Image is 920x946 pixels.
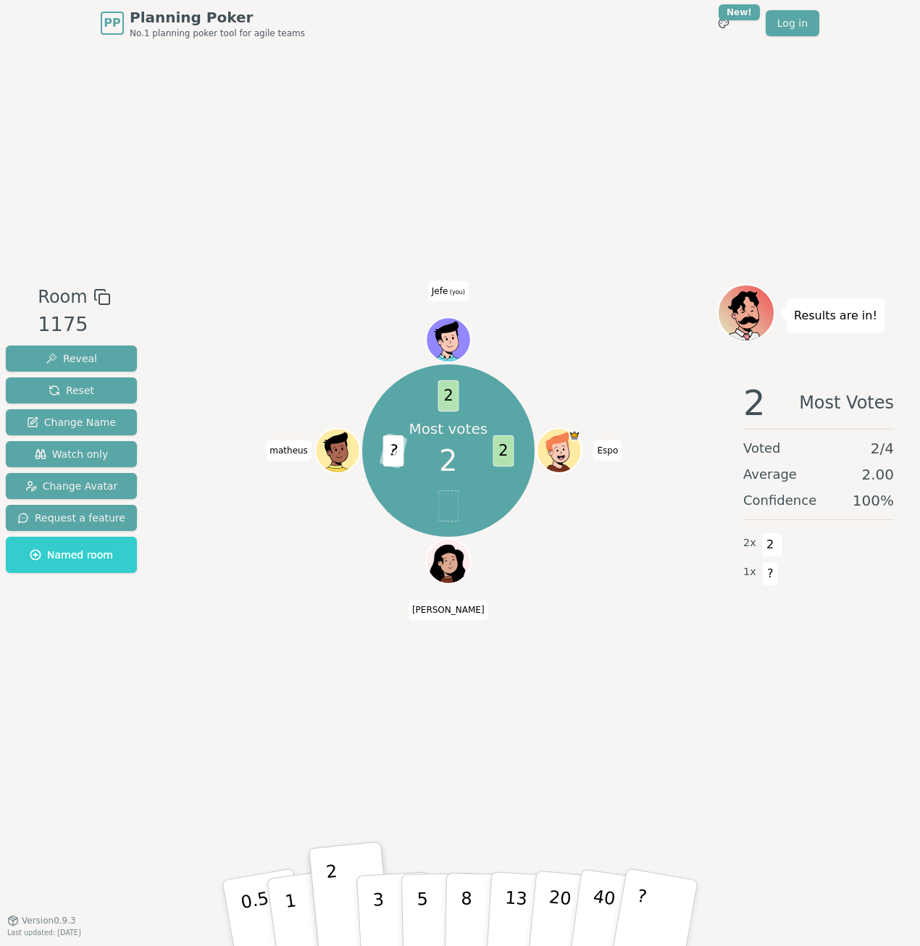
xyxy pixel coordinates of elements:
[46,351,97,366] span: Reveal
[871,438,894,459] span: 2 / 4
[6,346,137,372] button: Reveal
[711,10,737,36] button: New!
[766,10,819,36] a: Log in
[743,564,756,580] span: 1 x
[439,439,457,482] span: 2
[853,490,894,511] span: 100 %
[743,490,816,511] span: Confidence
[409,600,488,620] span: Click to change your name
[569,430,580,440] span: Espo is the host
[49,383,94,398] span: Reset
[743,438,781,459] span: Voted
[794,306,877,326] p: Results are in!
[6,377,137,403] button: Reset
[17,511,125,525] span: Request a feature
[101,7,305,39] a: PPPlanning PokerNo.1 planning poker tool for agile teams
[6,537,137,573] button: Named room
[38,284,87,310] span: Room
[743,535,756,551] span: 2 x
[6,505,137,531] button: Request a feature
[130,28,305,39] span: No.1 planning poker tool for agile teams
[743,464,797,485] span: Average
[861,464,894,485] span: 2.00
[266,440,311,461] span: Click to change your name
[762,532,779,557] span: 2
[6,441,137,467] button: Watch only
[38,310,110,340] div: 1175
[325,861,344,940] p: 2
[30,548,113,562] span: Named room
[27,415,116,430] span: Change Name
[428,281,469,301] span: Click to change your name
[493,435,514,466] span: 2
[35,447,109,461] span: Watch only
[409,419,488,439] p: Most votes
[799,385,894,420] span: Most Votes
[7,929,81,937] span: Last updated: [DATE]
[379,433,407,469] span: ?
[594,440,622,461] span: Click to change your name
[427,319,469,361] button: Click to change your avatar
[448,289,465,296] span: (you)
[25,479,118,493] span: Change Avatar
[743,385,766,420] span: 2
[7,915,76,926] button: Version0.9.3
[762,561,779,586] span: ?
[6,473,137,499] button: Change Avatar
[6,409,137,435] button: Change Name
[438,380,459,411] span: 2
[130,7,305,28] span: Planning Poker
[719,4,760,20] div: New!
[104,14,120,32] span: PP
[22,915,76,926] span: Version 0.9.3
